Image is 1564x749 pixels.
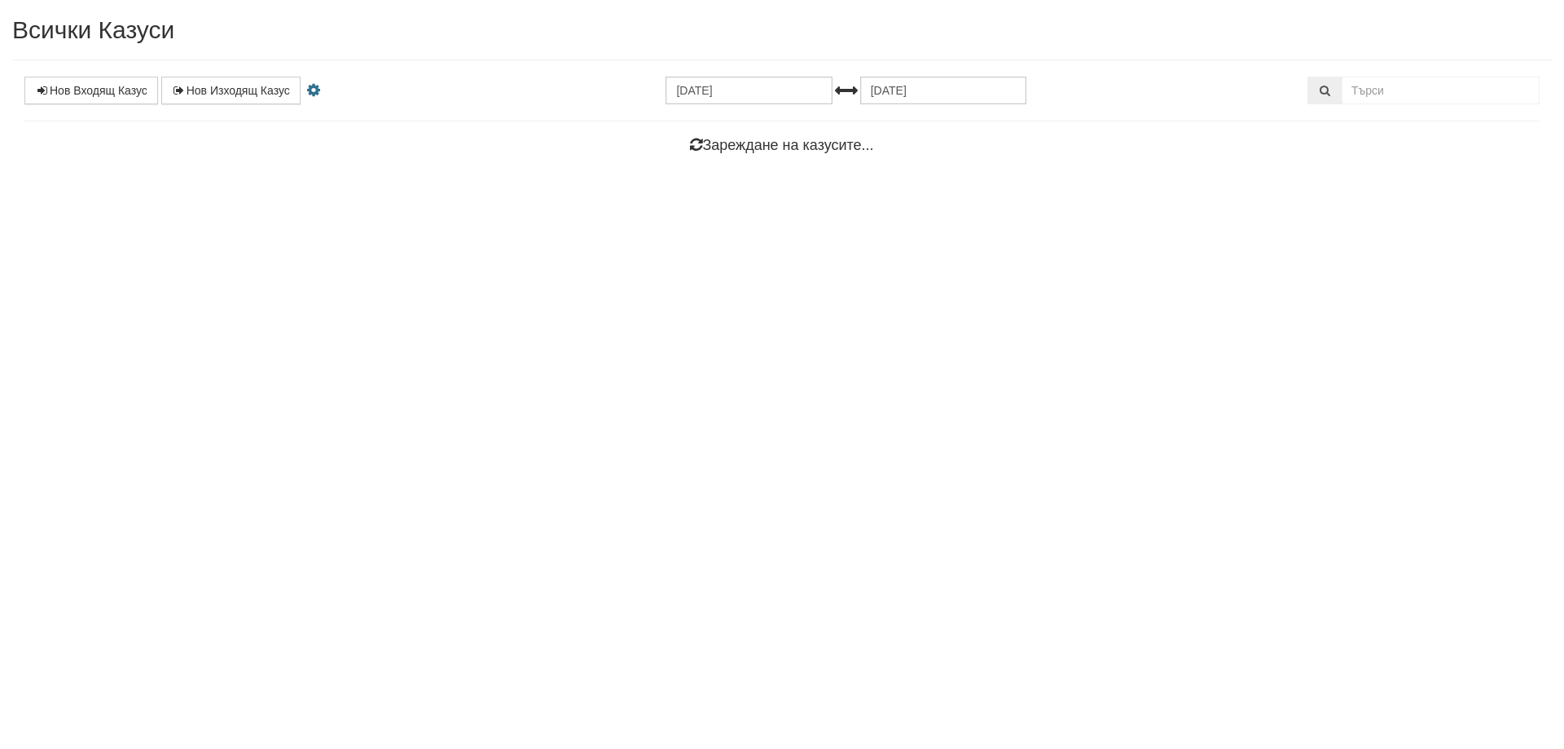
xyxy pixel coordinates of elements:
h2: Всички Казуси [12,16,1552,43]
a: Нов Изходящ Казус [161,77,301,104]
h4: Зареждане на казусите... [24,138,1540,154]
input: Търсене по Идентификатор, Бл/Вх/Ап, Тип, Описание, Моб. Номер, Имейл, Файл, Коментар, [1342,77,1540,104]
i: Настройки [304,85,323,96]
a: Нов Входящ Казус [24,77,158,104]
